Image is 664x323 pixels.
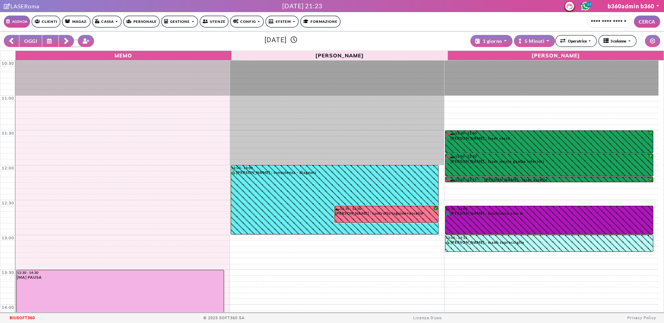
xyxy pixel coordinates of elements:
[4,16,30,28] a: Agenda
[92,16,122,28] a: Cassa
[17,275,223,279] div: [MA] PAUSA
[446,131,450,135] i: Il cliente ha degli insoluti
[230,16,264,28] a: Config
[446,211,653,218] div: [PERSON_NAME] : biochimica viso w
[4,3,10,9] i: Clicca per andare alla pagina di firma
[0,96,16,101] div: 11:00
[98,36,464,44] h3: [DATE]
[335,206,438,211] div: 12:35 - 12:50
[479,178,485,182] i: PAGATO
[446,236,653,240] div: 13:00 - 13:15
[519,37,544,45] div: 5 Minuti
[446,211,451,215] i: PAGATO
[0,131,16,136] div: 11:30
[0,166,16,170] div: 12:00
[634,16,660,28] button: CERCA
[0,201,16,205] div: 12:30
[62,16,91,28] a: Magaz.
[335,211,438,218] div: [PERSON_NAME] : controllo inguine+ascelle
[446,136,451,140] i: PAGATO
[446,206,653,211] div: 12:35 - 13:00
[200,16,229,28] a: Utenze
[479,177,652,182] div: [PERSON_NAME] : laser ascelle
[446,131,653,136] div: 11:30 - 11:50
[161,16,198,28] a: Gestione
[4,3,39,9] a: Clicca per andare alla pagina di firmaLASERoma
[446,159,653,166] div: [PERSON_NAME] : laser mezze gambe inferiori
[627,316,656,320] a: Privacy Policy
[0,270,16,275] div: 13:30
[0,305,16,310] div: 14:00
[588,16,633,28] input: Cerca cliente...
[475,37,502,45] div: 1 giorno
[446,240,653,247] div: [PERSON_NAME] : waxb sopracciglia
[446,178,450,181] i: Il cliente ha degli insoluti
[446,159,451,163] i: PAGATO
[17,270,223,275] div: 13:30 - 14:30
[233,52,446,59] span: [PERSON_NAME]
[265,16,299,28] a: SYSTEM
[446,136,653,142] div: [PERSON_NAME] : laser cosce
[282,1,322,11] div: [DATE] 21:23
[300,16,341,28] a: Formazione
[78,35,94,47] button: Crea nuovo contatto rapido
[446,155,450,158] i: Il cliente ha degli insoluti
[608,3,660,9] a: b360admin b360
[446,154,653,159] div: 11:50 - 12:10
[31,16,61,28] a: Clienti
[0,236,16,240] div: 13:00
[0,61,16,66] div: 10:30
[123,16,160,28] a: Personale
[19,35,42,47] button: OGGI
[446,177,480,182] div: 12:10 - 12:15
[586,2,592,7] span: 35
[450,52,662,59] span: [PERSON_NAME]
[17,52,230,59] span: Memo
[231,170,438,177] div: [PERSON_NAME] : consulenza - diagnosi
[413,316,442,320] a: Licenza D'uso
[231,170,237,174] i: PAGATO
[231,166,438,170] div: 12:00 - 13:00
[446,240,451,244] i: PAGATO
